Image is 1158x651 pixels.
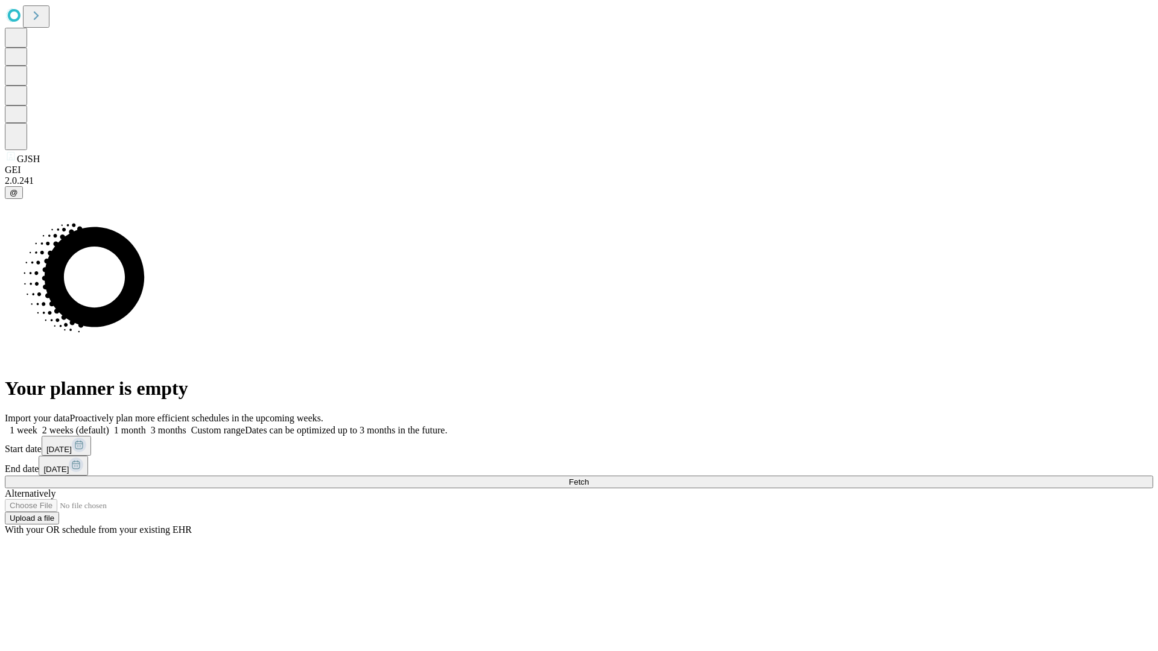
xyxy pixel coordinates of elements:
span: 1 month [114,425,146,435]
span: 3 months [151,425,186,435]
button: Upload a file [5,512,59,524]
span: Proactively plan more efficient schedules in the upcoming weeks. [70,413,323,423]
button: [DATE] [39,456,88,476]
span: [DATE] [46,445,72,454]
span: GJSH [17,154,40,164]
span: Alternatively [5,488,55,498]
span: @ [10,188,18,197]
div: GEI [5,165,1153,175]
button: @ [5,186,23,199]
h1: Your planner is empty [5,377,1153,400]
span: [DATE] [43,465,69,474]
span: Fetch [569,477,589,486]
span: Custom range [191,425,245,435]
div: End date [5,456,1153,476]
span: 2 weeks (default) [42,425,109,435]
div: 2.0.241 [5,175,1153,186]
span: Dates can be optimized up to 3 months in the future. [245,425,447,435]
span: Import your data [5,413,70,423]
span: 1 week [10,425,37,435]
span: With your OR schedule from your existing EHR [5,524,192,535]
div: Start date [5,436,1153,456]
button: [DATE] [42,436,91,456]
button: Fetch [5,476,1153,488]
